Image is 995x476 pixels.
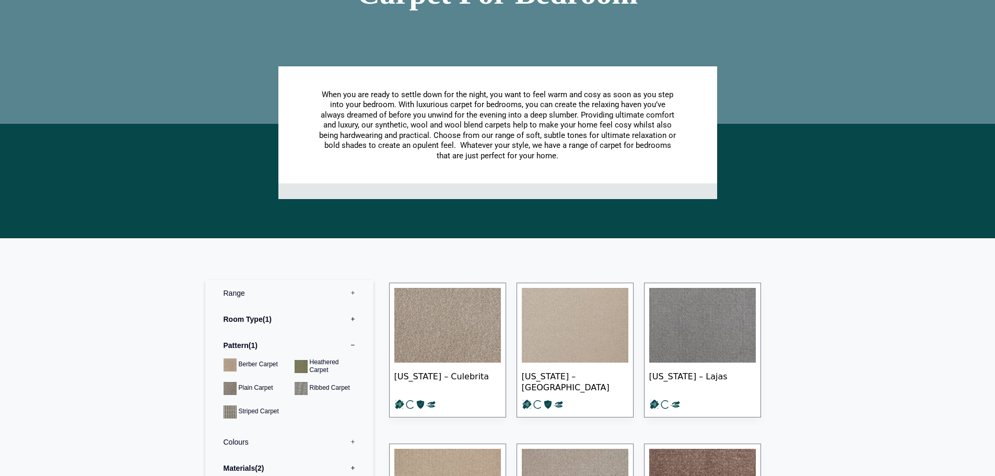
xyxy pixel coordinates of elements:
span: 1 [249,341,257,350]
span: [US_STATE] – Lajas [649,363,756,399]
a: [US_STATE] – Lajas [644,283,761,418]
a: [US_STATE] – Culebrita [389,283,506,418]
span: When you are ready to settle down for the night, you want to feel warm and cosy as soon as you st... [319,90,676,160]
label: Colours [213,429,366,455]
a: [US_STATE] – [GEOGRAPHIC_DATA] [517,283,634,418]
label: Range [213,280,366,306]
span: [US_STATE] – Culebrita [394,363,501,399]
label: Room Type [213,306,366,332]
span: [US_STATE] – [GEOGRAPHIC_DATA] [522,363,628,399]
span: 2 [255,464,264,472]
span: 1 [263,315,272,323]
label: Pattern [213,332,366,358]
